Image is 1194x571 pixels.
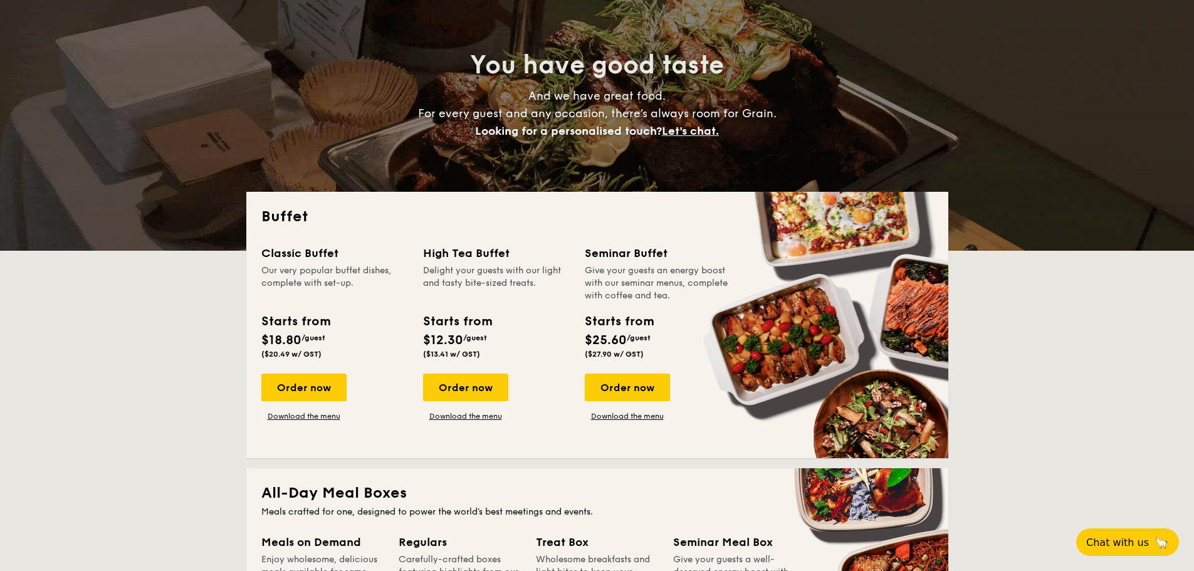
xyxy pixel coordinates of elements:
[585,244,731,262] div: Seminar Buffet
[585,265,731,302] div: Give your guests an energy boost with our seminar menus, complete with coffee and tea.
[301,333,325,342] span: /guest
[673,533,795,551] div: Seminar Meal Box
[261,244,408,262] div: Classic Buffet
[423,312,491,331] div: Starts from
[423,265,570,302] div: Delight your guests with our light and tasty bite-sized treats.
[585,374,670,401] div: Order now
[261,411,347,421] a: Download the menu
[536,533,658,551] div: Treat Box
[585,411,670,421] a: Download the menu
[261,533,384,551] div: Meals on Demand
[418,89,777,138] span: And we have great food. For every guest and any occasion, there’s always room for Grain.
[261,265,408,302] div: Our very popular buffet dishes, complete with set-up.
[470,50,724,80] span: You have good taste
[423,374,508,401] div: Order now
[261,333,301,348] span: $18.80
[261,374,347,401] div: Order now
[1076,528,1179,556] button: Chat with us🦙
[585,350,644,359] span: ($27.90 w/ GST)
[463,333,487,342] span: /guest
[1154,535,1169,550] span: 🦙
[423,244,570,262] div: High Tea Buffet
[475,124,662,138] span: Looking for a personalised touch?
[261,483,933,503] h2: All-Day Meal Boxes
[261,506,933,518] div: Meals crafted for one, designed to power the world's best meetings and events.
[627,333,651,342] span: /guest
[423,350,480,359] span: ($13.41 w/ GST)
[423,333,463,348] span: $12.30
[399,533,521,551] div: Regulars
[585,333,627,348] span: $25.60
[1086,537,1149,548] span: Chat with us
[261,312,330,331] div: Starts from
[662,124,719,138] span: Let's chat.
[261,207,933,227] h2: Buffet
[261,350,322,359] span: ($20.49 w/ GST)
[423,411,508,421] a: Download the menu
[585,312,653,331] div: Starts from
